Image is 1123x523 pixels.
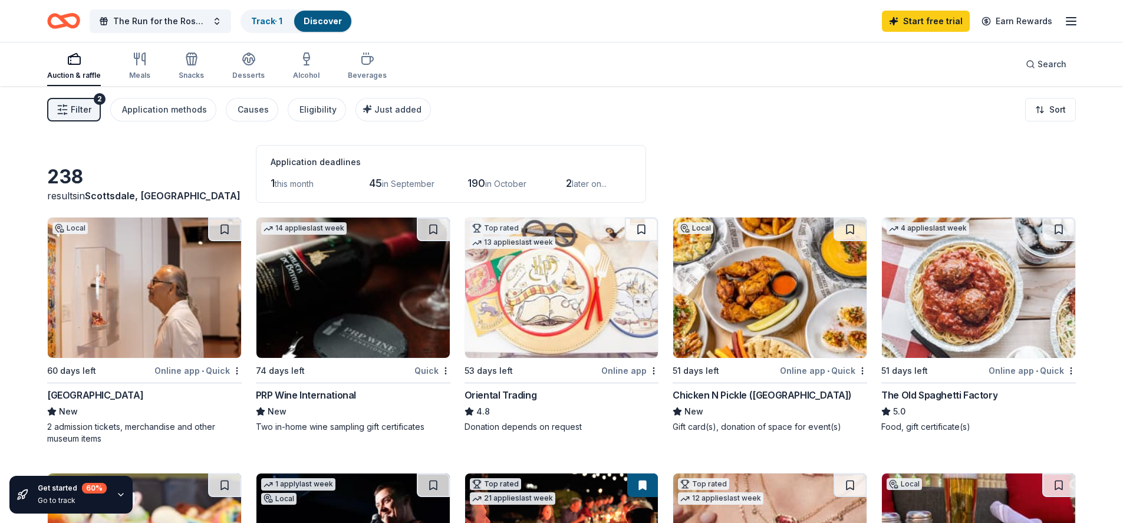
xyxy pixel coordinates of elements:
[470,222,521,234] div: Top rated
[887,478,922,490] div: Local
[465,421,659,433] div: Donation depends on request
[673,217,867,433] a: Image for Chicken N Pickle (Glendale)Local51 days leftOnline app•QuickChicken N Pickle ([GEOGRAPH...
[465,217,659,433] a: Image for Oriental TradingTop rated13 applieslast week53 days leftOnline appOriental Trading4.8Do...
[47,7,80,35] a: Home
[85,190,241,202] span: Scottsdale, [GEOGRAPHIC_DATA]
[304,16,342,26] a: Discover
[256,388,356,402] div: PRP Wine International
[47,217,242,445] a: Image for Heard MuseumLocal60 days leftOnline app•Quick[GEOGRAPHIC_DATA]New2 admission tickets, m...
[893,404,905,419] span: 5.0
[261,478,335,491] div: 1 apply last week
[1049,103,1066,117] span: Sort
[275,179,314,189] span: this month
[59,404,78,419] span: New
[71,103,91,117] span: Filter
[256,217,450,433] a: Image for PRP Wine International14 applieslast week74 days leftQuickPRP Wine InternationalNewTwo ...
[256,421,450,433] div: Two in-home wine sampling gift certificates
[251,16,282,26] a: Track· 1
[882,218,1075,358] img: Image for The Old Spaghetti Factory
[989,363,1076,378] div: Online app Quick
[122,103,207,117] div: Application methods
[470,236,555,249] div: 13 applies last week
[1036,366,1038,376] span: •
[47,364,96,378] div: 60 days left
[90,9,231,33] button: The Run for the Roses Auction
[974,11,1059,32] a: Earn Rewards
[179,47,204,86] button: Snacks
[77,190,241,202] span: in
[684,404,703,419] span: New
[110,98,216,121] button: Application methods
[881,217,1076,433] a: Image for The Old Spaghetti Factory4 applieslast week51 days leftOnline app•QuickThe Old Spaghett...
[293,71,320,80] div: Alcohol
[299,103,337,117] div: Eligibility
[881,388,997,402] div: The Old Spaghetti Factory
[154,363,242,378] div: Online app Quick
[881,364,928,378] div: 51 days left
[369,177,382,189] span: 45
[882,11,970,32] a: Start free trial
[476,404,490,419] span: 4.8
[673,388,852,402] div: Chicken N Pickle ([GEOGRAPHIC_DATA])
[129,71,150,80] div: Meals
[485,179,526,189] span: in October
[780,363,867,378] div: Online app Quick
[673,421,867,433] div: Gift card(s), donation of space for event(s)
[226,98,278,121] button: Causes
[52,222,88,234] div: Local
[261,493,297,505] div: Local
[678,222,713,234] div: Local
[881,421,1076,433] div: Food, gift certificate(s)
[256,218,450,358] img: Image for PRP Wine International
[678,492,763,505] div: 12 applies last week
[256,364,305,378] div: 74 days left
[238,103,269,117] div: Causes
[827,366,829,376] span: •
[348,47,387,86] button: Beverages
[94,93,106,105] div: 2
[47,98,101,121] button: Filter2
[470,478,521,490] div: Top rated
[348,71,387,80] div: Beverages
[1038,57,1066,71] span: Search
[293,47,320,86] button: Alcohol
[678,478,729,490] div: Top rated
[465,218,658,358] img: Image for Oriental Trading
[179,71,204,80] div: Snacks
[673,364,719,378] div: 51 days left
[601,363,658,378] div: Online app
[465,364,513,378] div: 53 days left
[47,47,101,86] button: Auction & raffle
[48,218,241,358] img: Image for Heard Museum
[241,9,353,33] button: Track· 1Discover
[673,218,867,358] img: Image for Chicken N Pickle (Glendale)
[47,421,242,445] div: 2 admission tickets, merchandise and other museum items
[47,71,101,80] div: Auction & raffle
[470,492,555,505] div: 21 applies last week
[129,47,150,86] button: Meals
[355,98,431,121] button: Just added
[1025,98,1076,121] button: Sort
[566,177,572,189] span: 2
[261,222,347,235] div: 14 applies last week
[202,366,204,376] span: •
[47,165,242,189] div: 238
[82,483,107,494] div: 60 %
[288,98,346,121] button: Eligibility
[414,363,450,378] div: Quick
[887,222,969,235] div: 4 applies last week
[572,179,607,189] span: later on...
[232,71,265,80] div: Desserts
[47,189,242,203] div: results
[38,496,107,505] div: Go to track
[382,179,434,189] span: in September
[465,388,537,402] div: Oriental Trading
[113,14,208,28] span: The Run for the Roses Auction
[268,404,286,419] span: New
[374,104,421,114] span: Just added
[47,388,143,402] div: [GEOGRAPHIC_DATA]
[271,177,275,189] span: 1
[271,155,631,169] div: Application deadlines
[232,47,265,86] button: Desserts
[467,177,485,189] span: 190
